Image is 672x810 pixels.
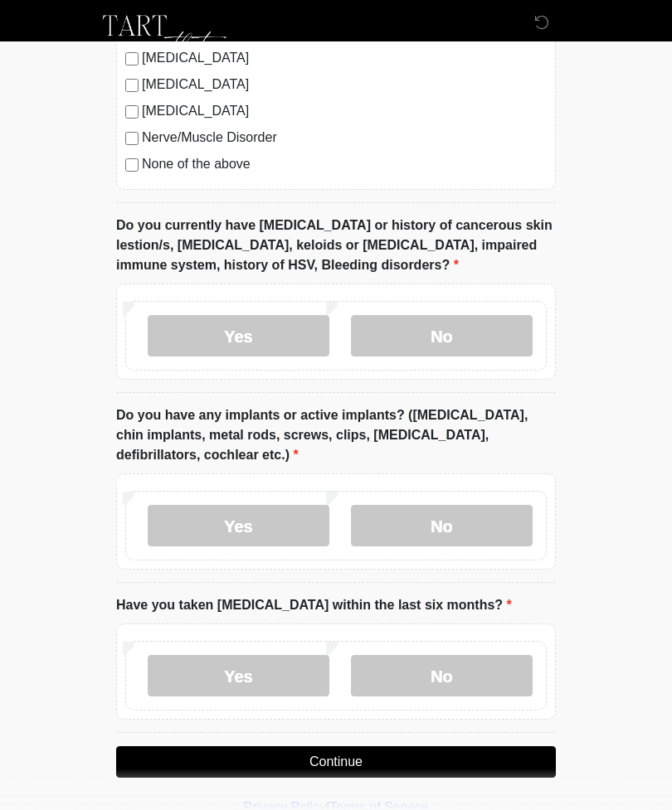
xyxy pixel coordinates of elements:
[116,595,512,615] label: Have you taken [MEDICAL_DATA] within the last six months?
[148,655,329,696] label: Yes
[100,12,231,62] img: TART Aesthetics, LLC Logo
[148,315,329,356] label: Yes
[142,128,547,148] label: Nerve/Muscle Disorder
[116,405,556,465] label: Do you have any implants or active implants? ([MEDICAL_DATA], chin implants, metal rods, screws, ...
[125,158,139,172] input: None of the above
[125,132,139,145] input: Nerve/Muscle Disorder
[351,655,533,696] label: No
[142,75,547,95] label: [MEDICAL_DATA]
[351,315,533,356] label: No
[148,505,329,546] label: Yes
[351,505,533,546] label: No
[116,746,556,778] button: Continue
[142,101,547,121] label: [MEDICAL_DATA]
[142,154,547,174] label: None of the above
[125,79,139,92] input: [MEDICAL_DATA]
[125,105,139,119] input: [MEDICAL_DATA]
[116,216,556,275] label: Do you currently have [MEDICAL_DATA] or history of cancerous skin lestion/s, [MEDICAL_DATA], kelo...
